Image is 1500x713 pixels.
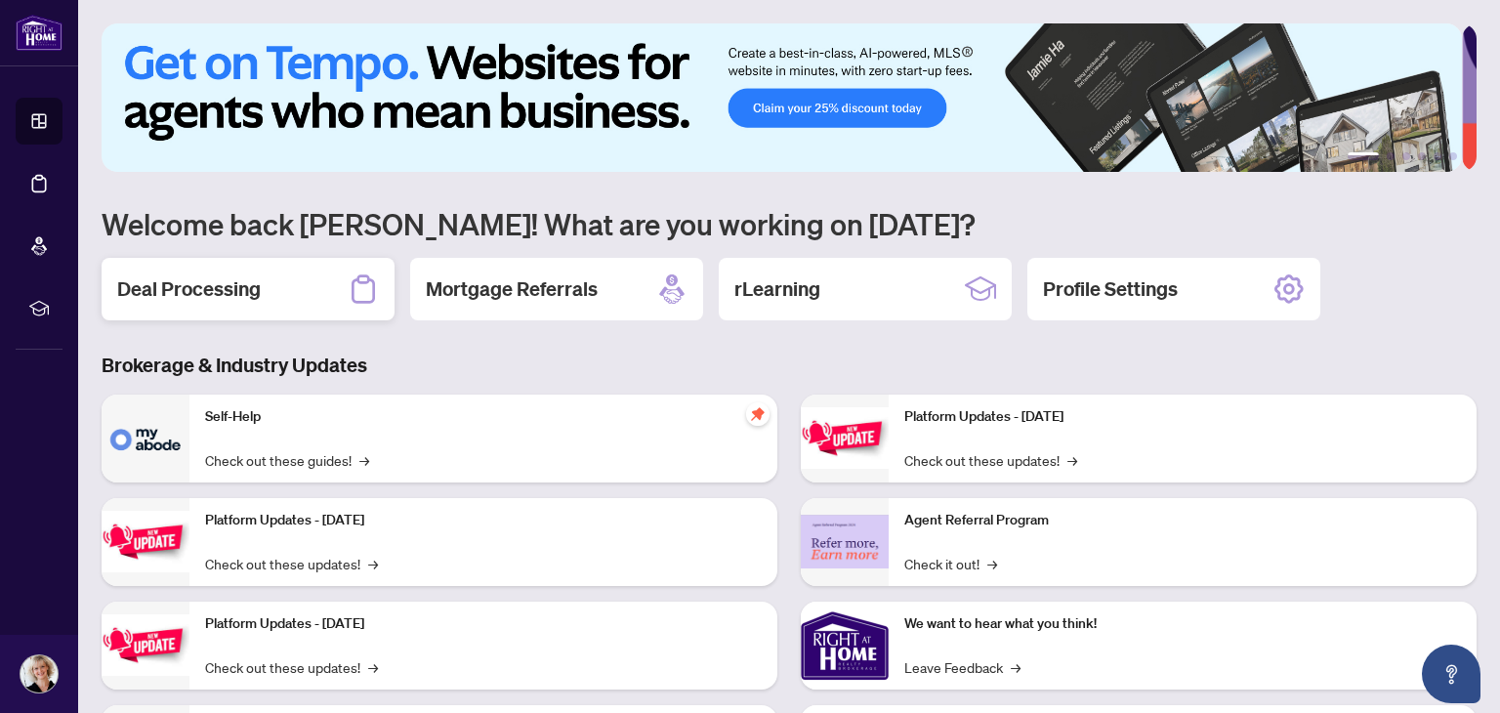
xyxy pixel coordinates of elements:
[359,449,369,471] span: →
[205,449,369,471] a: Check out these guides!→
[1348,152,1379,160] button: 1
[117,275,261,303] h2: Deal Processing
[1011,656,1021,678] span: →
[904,449,1077,471] a: Check out these updates!→
[368,553,378,574] span: →
[102,352,1477,379] h3: Brokerage & Industry Updates
[904,553,997,574] a: Check it out!→
[1449,152,1457,160] button: 6
[1422,645,1480,703] button: Open asap
[746,402,770,426] span: pushpin
[102,511,189,572] img: Platform Updates - September 16, 2025
[1067,449,1077,471] span: →
[16,15,62,51] img: logo
[904,656,1021,678] a: Leave Feedback→
[734,275,820,303] h2: rLearning
[801,602,889,690] img: We want to hear what you think!
[1434,152,1441,160] button: 5
[801,407,889,469] img: Platform Updates - June 23, 2025
[21,655,58,692] img: Profile Icon
[102,614,189,676] img: Platform Updates - July 21, 2025
[904,406,1461,428] p: Platform Updates - [DATE]
[987,553,997,574] span: →
[1418,152,1426,160] button: 4
[801,515,889,568] img: Agent Referral Program
[205,406,762,428] p: Self-Help
[368,656,378,678] span: →
[205,510,762,531] p: Platform Updates - [DATE]
[1387,152,1395,160] button: 2
[904,510,1461,531] p: Agent Referral Program
[102,395,189,482] img: Self-Help
[904,613,1461,635] p: We want to hear what you think!
[205,553,378,574] a: Check out these updates!→
[1043,275,1178,303] h2: Profile Settings
[102,205,1477,242] h1: Welcome back [PERSON_NAME]! What are you working on [DATE]?
[102,23,1462,172] img: Slide 0
[426,275,598,303] h2: Mortgage Referrals
[1402,152,1410,160] button: 3
[205,656,378,678] a: Check out these updates!→
[205,613,762,635] p: Platform Updates - [DATE]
